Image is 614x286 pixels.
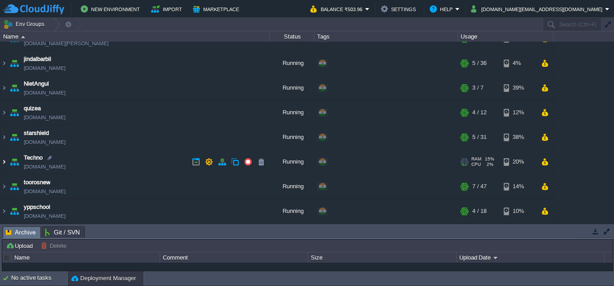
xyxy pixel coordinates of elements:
span: Archive [6,227,36,238]
div: No active tasks [11,271,67,286]
img: AMDAwAAAACH5BAEAAAAALAAAAAABAAEAAAICRAEAOw== [21,36,25,38]
div: 39% [504,77,533,101]
div: 5 / 31 [472,126,487,150]
div: Running [270,52,314,76]
img: AMDAwAAAACH5BAEAAAAALAAAAAABAAEAAAICRAEAOw== [0,101,8,126]
img: CloudJiffy [3,4,64,15]
div: Status [270,31,314,42]
div: Running [270,175,314,199]
button: Balance ₹503.96 [310,4,365,14]
div: 4 / 12 [472,101,487,126]
button: Settings [381,4,418,14]
a: toorosnew [24,179,50,188]
span: 15% [485,157,494,163]
span: Git / SVN [45,227,80,238]
button: Marketplace [193,4,242,14]
a: [DOMAIN_NAME] [24,89,65,98]
a: [DOMAIN_NAME] [24,188,65,197]
button: Env Groups [3,18,48,30]
div: Running [270,126,314,150]
div: 7 / 47 [472,175,487,199]
button: Help [430,4,455,14]
a: Techno [24,154,43,163]
div: 5 / 36 [472,52,487,76]
div: Tags [315,31,457,42]
div: 10% [504,200,533,224]
span: RAM [471,157,481,163]
div: 4 / 18 [472,200,487,224]
img: AMDAwAAAACH5BAEAAAAALAAAAAABAAEAAAICRAEAOw== [0,52,8,76]
a: [DOMAIN_NAME][PERSON_NAME] [24,40,109,49]
img: AMDAwAAAACH5BAEAAAAALAAAAAABAAEAAAICRAEAOw== [0,151,8,175]
a: quizea [24,105,41,114]
img: AMDAwAAAACH5BAEAAAAALAAAAAABAAEAAAICRAEAOw== [8,77,21,101]
img: AMDAwAAAACH5BAEAAAAALAAAAAABAAEAAAICRAEAOw== [8,151,21,175]
a: [DOMAIN_NAME] [24,163,65,172]
div: 20% [504,151,533,175]
button: Deployment Manager [71,274,136,283]
div: Upload Date [457,252,605,263]
div: Running [270,200,314,224]
a: NietAngul [24,80,49,89]
div: Running [270,77,314,101]
div: Running [270,151,314,175]
div: Comment [161,252,308,263]
img: AMDAwAAAACH5BAEAAAAALAAAAAABAAEAAAICRAEAOw== [8,200,21,224]
div: Size [309,252,456,263]
div: Name [12,252,159,263]
button: [DOMAIN_NAME][EMAIL_ADDRESS][DOMAIN_NAME] [471,4,605,14]
img: AMDAwAAAACH5BAEAAAAALAAAAAABAAEAAAICRAEAOw== [0,175,8,199]
div: 38% [504,126,533,150]
span: 2% [484,163,493,168]
div: Name [1,31,269,42]
button: Upload [6,242,35,250]
a: jindalbarbil [24,56,51,65]
img: AMDAwAAAACH5BAEAAAAALAAAAAABAAEAAAICRAEAOw== [8,126,21,150]
img: AMDAwAAAACH5BAEAAAAALAAAAAABAAEAAAICRAEAOw== [8,175,21,199]
a: [DOMAIN_NAME] [24,139,65,147]
img: AMDAwAAAACH5BAEAAAAALAAAAAABAAEAAAICRAEAOw== [8,101,21,126]
a: starshield [24,130,49,139]
img: AMDAwAAAACH5BAEAAAAALAAAAAABAAEAAAICRAEAOw== [0,126,8,150]
div: 12% [504,101,533,126]
div: 14% [504,175,533,199]
div: Usage [458,31,553,42]
div: 4% [504,52,533,76]
a: [DOMAIN_NAME] [24,212,65,221]
button: New Environment [81,4,143,14]
button: Delete [41,242,69,250]
a: yppschool [24,204,50,212]
div: Running [270,101,314,126]
a: [DOMAIN_NAME] [24,114,65,123]
span: CPU [471,163,481,168]
div: 3 / 7 [472,77,483,101]
img: AMDAwAAAACH5BAEAAAAALAAAAAABAAEAAAICRAEAOw== [0,200,8,224]
button: Import [151,4,185,14]
img: AMDAwAAAACH5BAEAAAAALAAAAAABAAEAAAICRAEAOw== [0,77,8,101]
img: AMDAwAAAACH5BAEAAAAALAAAAAABAAEAAAICRAEAOw== [8,52,21,76]
a: [DOMAIN_NAME] [24,65,65,74]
